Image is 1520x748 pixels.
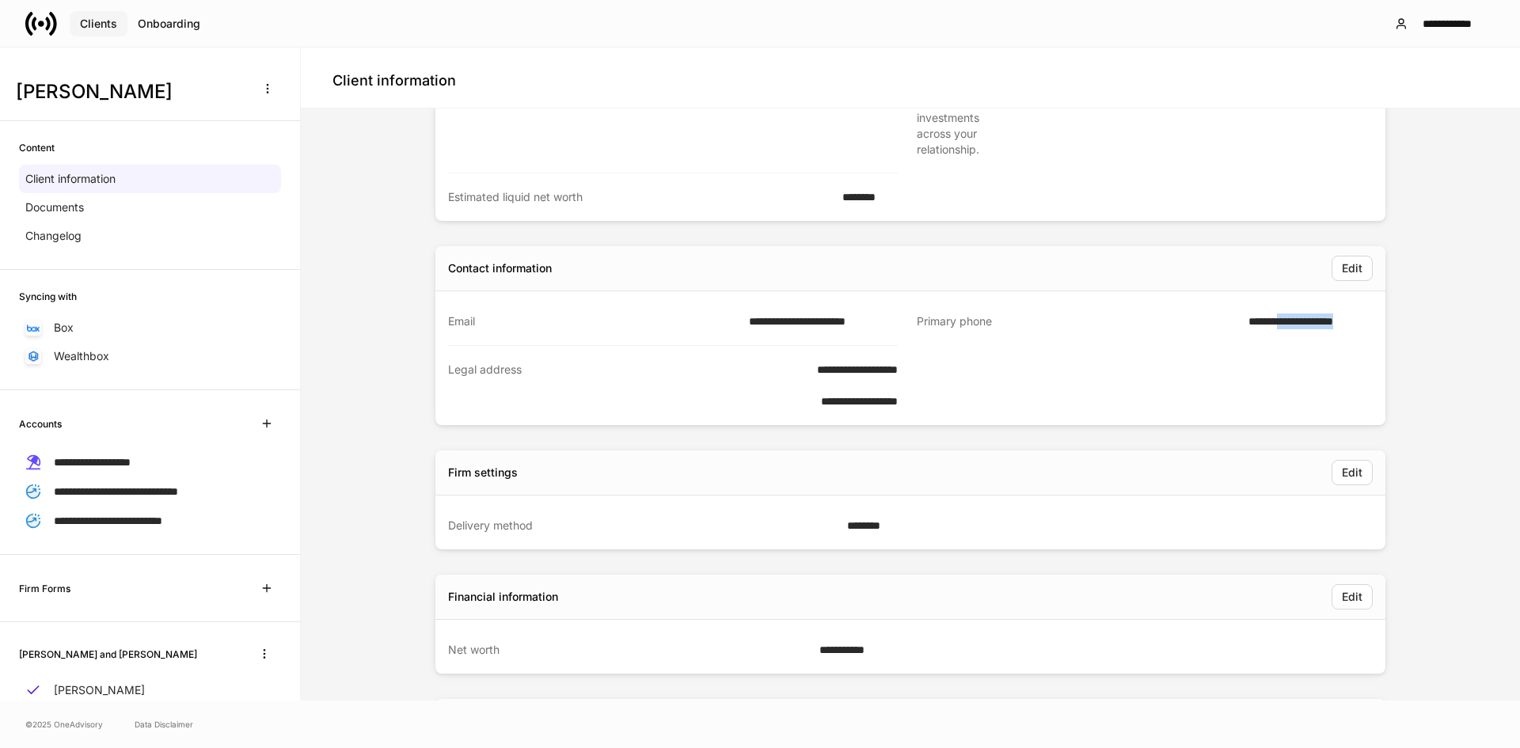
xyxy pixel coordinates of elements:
[19,140,55,155] h6: Content
[19,581,70,596] h6: Firm Forms
[19,416,62,431] h6: Accounts
[54,682,145,698] p: [PERSON_NAME]
[1332,256,1373,281] button: Edit
[19,165,281,193] a: Client information
[27,325,40,332] img: oYqM9ojoZLfzCHUefNbBcWHcyDPbQKagtYciMC8pFl3iZXy3dU33Uwy+706y+0q2uJ1ghNQf2OIHrSh50tUd9HaB5oMc62p0G...
[19,193,281,222] a: Documents
[80,18,117,29] div: Clients
[25,199,84,215] p: Documents
[135,718,193,731] a: Data Disclaimer
[25,171,116,187] p: Client information
[19,222,281,250] a: Changelog
[1342,591,1362,602] div: Edit
[448,465,518,480] div: Firm settings
[448,313,739,329] div: Email
[19,289,77,304] h6: Syncing with
[448,518,838,533] div: Delivery method
[917,313,1239,330] div: Primary phone
[16,79,245,104] h3: [PERSON_NAME]
[70,11,127,36] button: Clients
[19,342,281,370] a: Wealthbox
[25,718,103,731] span: © 2025 OneAdvisory
[19,647,197,662] h6: [PERSON_NAME] and [PERSON_NAME]
[25,228,82,244] p: Changelog
[1332,584,1373,609] button: Edit
[448,362,770,409] div: Legal address
[448,189,833,205] div: Estimated liquid net worth
[19,676,281,704] a: [PERSON_NAME]
[19,313,281,342] a: Box
[448,589,558,605] div: Financial information
[54,320,74,336] p: Box
[448,642,810,658] div: Net worth
[127,11,211,36] button: Onboarding
[1332,460,1373,485] button: Edit
[448,260,552,276] div: Contact information
[1342,263,1362,274] div: Edit
[138,18,200,29] div: Onboarding
[54,348,109,364] p: Wealthbox
[1342,467,1362,478] div: Edit
[332,71,456,90] h4: Client information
